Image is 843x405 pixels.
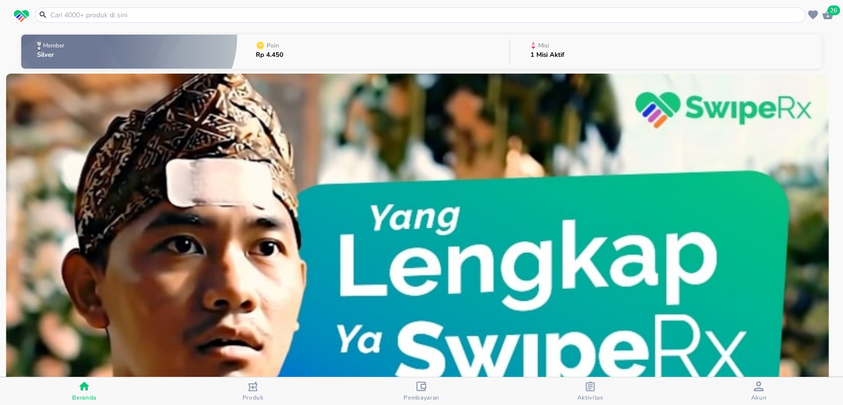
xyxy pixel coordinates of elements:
p: Member [43,42,64,48]
span: Akun [751,394,766,402]
p: 1 Misi Aktif [530,52,564,58]
img: logo_swiperx_s.bd005f3b.svg [14,10,29,23]
button: 26 [820,7,835,22]
span: Produk [242,394,264,402]
button: Misi1 Misi Aktif [510,32,822,71]
span: Beranda [72,394,96,402]
input: Cari 4000+ produk di sini [49,10,803,20]
button: PoinRp 4.450 [237,32,509,71]
button: Pembayaran [337,377,506,405]
span: Aktivitas [577,394,603,402]
p: Silver [37,52,66,58]
button: Produk [168,377,337,405]
span: Pembayaran [403,394,440,402]
button: Aktivitas [506,377,674,405]
p: Rp 4.450 [256,52,283,58]
p: Misi [538,42,549,48]
button: Akun [675,377,843,405]
p: Poin [267,42,279,48]
span: 26 [827,5,840,15]
button: MemberSilver [21,32,238,71]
